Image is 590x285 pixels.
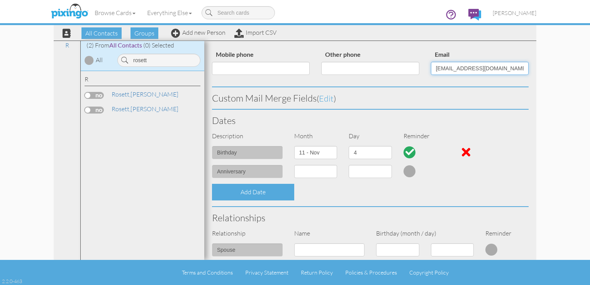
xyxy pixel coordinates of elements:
h3: Custom Mail Merge Fields [212,93,529,103]
span: Groups [131,27,158,39]
img: pixingo logo [49,2,90,21]
a: R [61,41,73,50]
label: Email [431,49,453,60]
div: Birthday (month / day) [370,229,480,238]
a: [PERSON_NAME] [111,90,179,99]
input: (e.g. Friend, Daughter) [212,243,283,256]
div: 2.2.0-463 [2,278,22,285]
span: edit [319,93,334,103]
div: Reminder [398,132,453,141]
a: Policies & Procedures [345,269,397,276]
span: (0) Selected [143,41,174,49]
div: R [85,75,200,86]
span: Rosett, [112,90,131,98]
a: Everything Else [141,3,198,22]
span: Rosett, [112,105,131,113]
div: Name [288,229,371,238]
a: [PERSON_NAME] [111,104,179,114]
span: ( ) [317,93,336,103]
span: All Contacts [109,41,142,49]
div: Add Date [212,184,294,200]
div: Month [288,132,343,141]
label: Other phone [321,49,365,60]
a: Copyright Policy [409,269,449,276]
label: Mobile phone [212,49,258,60]
a: Privacy Statement [245,269,288,276]
div: Reminder [480,229,507,238]
div: Relationship [206,229,288,238]
img: comments.svg [468,9,481,20]
h3: Dates [212,115,529,126]
span: All Contacts [81,27,122,39]
div: Day [343,132,398,141]
div: All [96,56,103,64]
input: Search cards [202,6,275,19]
div: (2) From [81,41,204,50]
h3: Relationships [212,213,529,223]
a: Return Policy [301,269,333,276]
span: [PERSON_NAME] [493,10,536,16]
a: Browse Cards [89,3,141,22]
a: Terms and Conditions [182,269,233,276]
a: Import CSV [234,29,276,36]
a: Add new Person [171,29,225,36]
a: [PERSON_NAME] [487,3,542,23]
div: Description [206,132,288,141]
